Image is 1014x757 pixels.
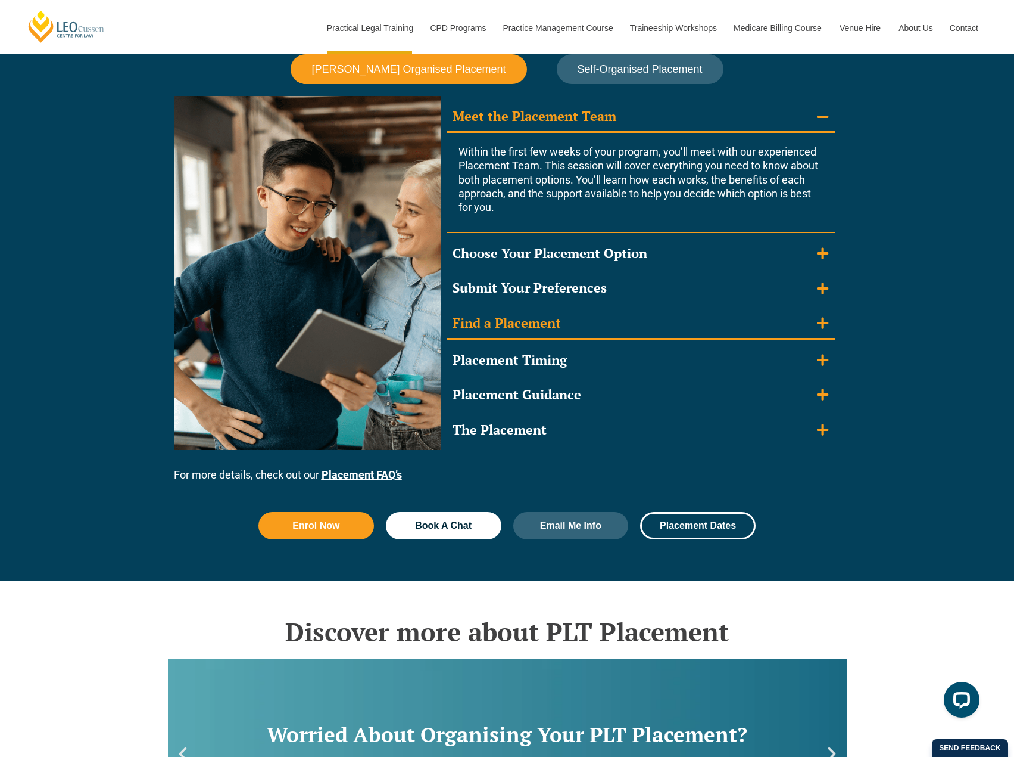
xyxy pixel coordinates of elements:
[458,145,818,214] span: Within the first few weeks of your program, you’ll meet with our experienced Placement Team. This...
[453,108,616,125] div: Meet the Placement Team
[453,386,581,404] div: Placement Guidance
[447,415,835,445] summary: The Placement
[447,102,835,444] div: Accordion. Open links with Enter or Space, close with Escape, and navigate with Arrow Keys
[890,2,941,54] a: About Us
[578,63,703,76] span: Self-Organised Placement
[453,352,567,369] div: Placement Timing
[386,512,501,539] a: Book A Chat
[421,2,494,54] a: CPD Programs
[447,239,835,268] summary: Choose Your Placement Option
[725,2,831,54] a: Medicare Billing Course
[453,245,647,262] div: Choose Your Placement Option
[311,63,506,76] span: [PERSON_NAME] Organised Placement
[941,2,987,54] a: Contact
[236,724,779,745] h2: Worried About Organising Your PLT Placement?
[447,102,835,133] summary: Meet the Placement Team
[453,280,607,297] div: Submit Your Preferences
[27,10,106,44] a: [PERSON_NAME] Centre for Law
[415,521,472,530] span: Book A Chat
[447,274,835,303] summary: Submit Your Preferences
[318,2,422,54] a: Practical Legal Training
[621,2,725,54] a: Traineeship Workshops
[322,469,402,481] a: Placement FAQ’s
[168,617,847,647] h2: Discover more about PLT Placement
[168,54,847,457] div: Tabs. Open items with Enter or Space, close with Escape and navigate using the Arrow keys.
[447,346,835,375] summary: Placement Timing
[258,512,374,539] a: Enrol Now
[660,521,736,530] span: Placement Dates
[453,421,547,439] div: The Placement
[174,469,319,481] span: For more details, check out our
[831,2,890,54] a: Venue Hire
[447,380,835,409] summary: Placement Guidance
[292,521,339,530] span: Enrol Now
[934,677,984,727] iframe: LiveChat chat widget
[640,512,756,539] a: Placement Dates
[453,315,561,332] div: Find a Placement
[447,309,835,340] summary: Find a Placement
[494,2,621,54] a: Practice Management Course
[513,512,629,539] a: Email Me Info
[540,521,601,530] span: Email Me Info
